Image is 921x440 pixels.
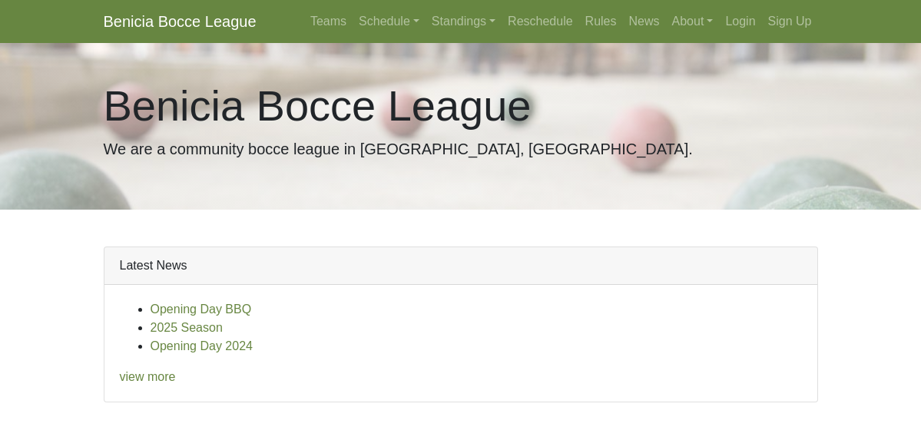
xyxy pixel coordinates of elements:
a: Benicia Bocce League [104,6,257,37]
a: Standings [426,6,502,37]
p: We are a community bocce league in [GEOGRAPHIC_DATA], [GEOGRAPHIC_DATA]. [104,137,818,160]
a: Reschedule [502,6,579,37]
h1: Benicia Bocce League [104,80,818,131]
a: 2025 Season [151,321,223,334]
a: view more [120,370,176,383]
a: Opening Day 2024 [151,339,253,352]
a: Teams [304,6,353,37]
a: Rules [579,6,623,37]
a: Schedule [353,6,426,37]
a: Opening Day BBQ [151,303,252,316]
a: Sign Up [762,6,818,37]
a: News [623,6,666,37]
a: Login [719,6,761,37]
a: About [666,6,720,37]
div: Latest News [104,247,817,285]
